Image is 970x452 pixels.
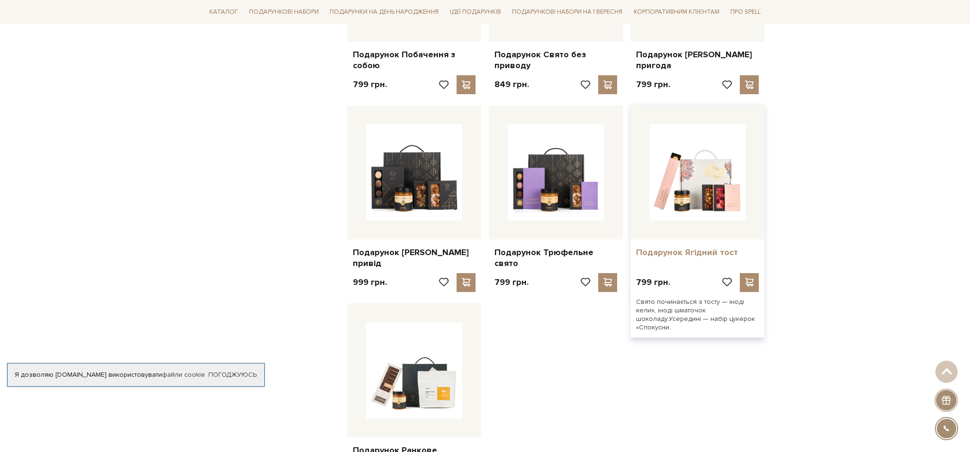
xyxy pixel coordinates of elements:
[494,277,529,288] p: 799 грн.
[630,292,764,338] div: Свято починається з тосту — іноді келих, іноді шматочок шоколаду.Усередині — набір цукерок «Споку...
[636,79,670,90] p: 799 грн.
[446,5,505,19] a: Ідеї подарунків
[208,371,257,379] a: Погоджуюсь
[8,371,264,379] div: Я дозволяю [DOMAIN_NAME] використовувати
[245,5,323,19] a: Подарункові набори
[162,371,205,379] a: файли cookie
[353,247,476,269] a: Подарунок [PERSON_NAME] привід
[508,4,626,20] a: Подарункові набори на 1 Вересня
[353,79,387,90] p: 799 грн.
[636,49,759,71] a: Подарунок [PERSON_NAME] пригода
[494,247,617,269] a: Подарунок Трюфельне свято
[353,49,476,71] a: Подарунок Побачення з собою
[494,49,617,71] a: Подарунок Свято без приводу
[353,277,387,288] p: 999 грн.
[636,277,670,288] p: 799 грн.
[630,4,723,20] a: Корпоративним клієнтам
[206,5,242,19] a: Каталог
[636,247,759,258] a: Подарунок Ягідний тост
[727,5,764,19] a: Про Spell
[326,5,442,19] a: Подарунки на День народження
[494,79,529,90] p: 849 грн.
